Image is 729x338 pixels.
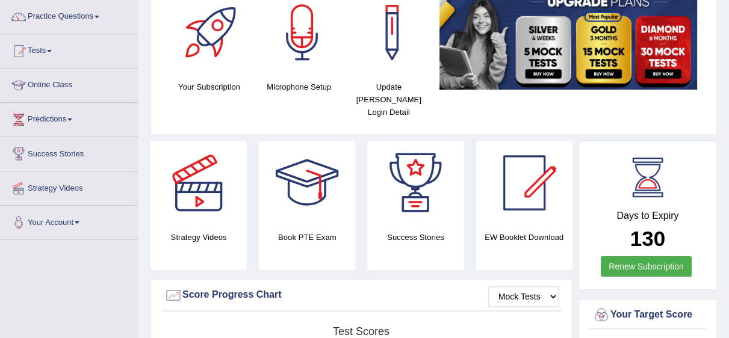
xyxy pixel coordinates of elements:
[170,81,248,93] h4: Your Subscription
[592,306,703,324] div: Your Target Score
[1,34,138,64] a: Tests
[150,231,247,244] h4: Strategy Videos
[259,231,355,244] h4: Book PTE Exam
[164,286,559,304] div: Score Progress Chart
[350,81,427,118] h4: Update [PERSON_NAME] Login Detail
[630,227,665,250] b: 130
[592,210,703,221] h4: Days to Expiry
[367,231,464,244] h4: Success Stories
[260,81,338,93] h4: Microphone Setup
[476,231,572,244] h4: EW Booklet Download
[1,103,138,133] a: Predictions
[1,171,138,201] a: Strategy Videos
[333,325,389,337] tspan: Test scores
[601,256,692,277] a: Renew Subscription
[1,69,138,99] a: Online Class
[1,137,138,167] a: Success Stories
[1,206,138,236] a: Your Account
